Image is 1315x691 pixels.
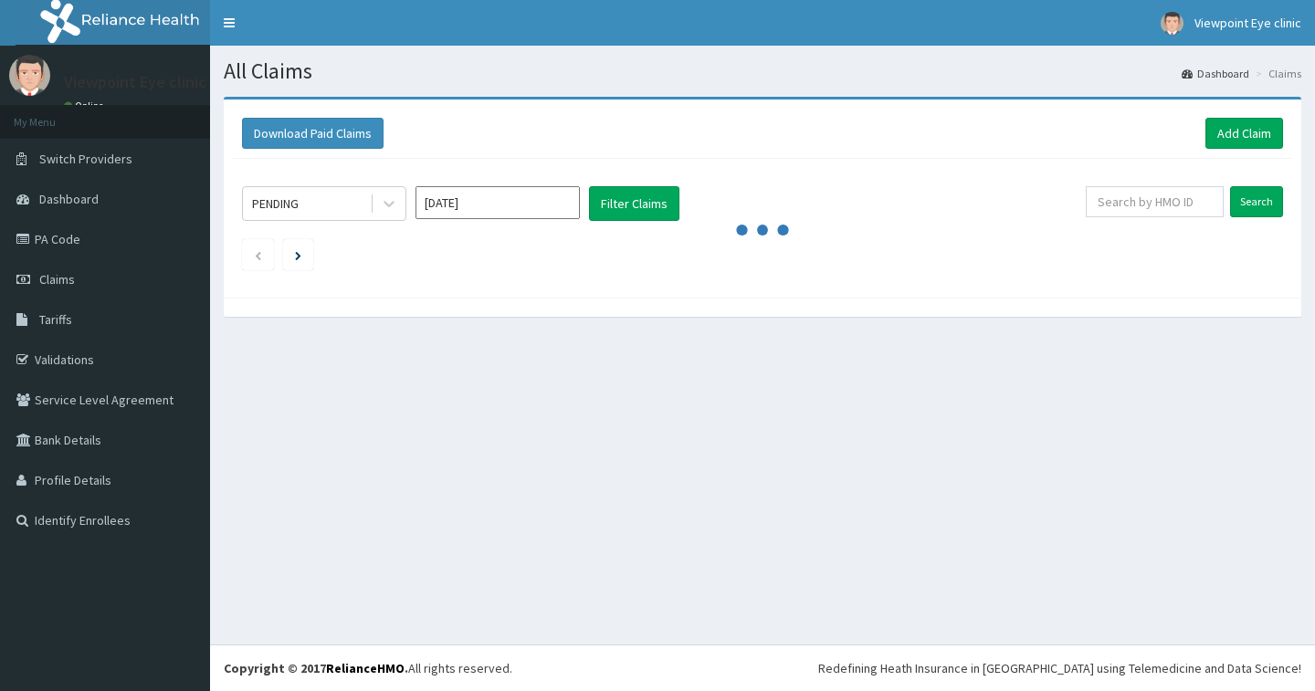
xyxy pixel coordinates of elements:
[735,203,790,257] svg: audio-loading
[1161,12,1183,35] img: User Image
[252,194,299,213] div: PENDING
[9,55,50,96] img: User Image
[1182,66,1249,81] a: Dashboard
[326,660,405,676] a: RelianceHMO
[1230,186,1283,217] input: Search
[1194,15,1301,31] span: Viewpoint Eye clinic
[1205,118,1283,149] a: Add Claim
[210,644,1315,691] footer: All rights reserved.
[254,246,262,263] a: Previous page
[1086,186,1224,217] input: Search by HMO ID
[818,659,1301,677] div: Redefining Heath Insurance in [GEOGRAPHIC_DATA] using Telemedicine and Data Science!
[295,246,301,263] a: Next page
[224,660,408,676] strong: Copyright © 2017 .
[242,118,384,149] button: Download Paid Claims
[1251,66,1301,81] li: Claims
[224,59,1301,83] h1: All Claims
[39,311,72,328] span: Tariffs
[64,99,108,112] a: Online
[416,186,580,219] input: Select Month and Year
[39,191,99,207] span: Dashboard
[589,186,679,221] button: Filter Claims
[39,151,132,167] span: Switch Providers
[64,74,206,90] p: Viewpoint Eye clinic
[39,271,75,288] span: Claims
